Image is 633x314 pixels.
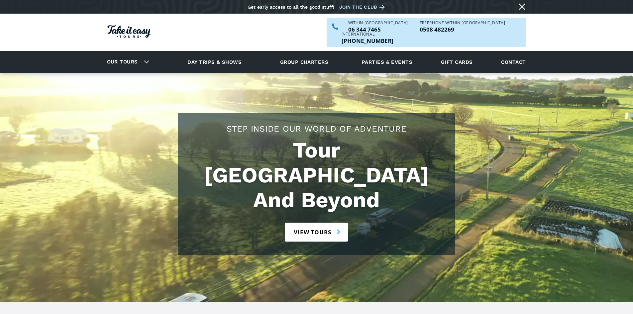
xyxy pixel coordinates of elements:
div: Our tours [99,53,155,71]
a: Join the club [339,3,387,11]
a: Close message [517,1,527,12]
a: Call us freephone within NZ on 0508482269 [420,27,505,32]
h1: Tour [GEOGRAPHIC_DATA] And Beyond [184,138,449,213]
a: Homepage [107,22,151,43]
a: Call us outside of NZ on +6463447465 [342,38,393,44]
img: Take it easy Tours logo [107,25,151,38]
p: 0508 482269 [420,27,505,32]
a: Group charters [272,53,337,71]
div: Freephone WITHIN [GEOGRAPHIC_DATA] [420,21,505,25]
div: Get early access to all the good stuff! [248,4,334,10]
a: Call us within NZ on 063447465 [348,27,408,32]
a: Our tours [102,54,143,70]
h2: Step Inside Our World Of Adventure [184,123,449,135]
a: Parties & events [359,53,416,71]
a: Day trips & shows [179,53,250,71]
a: Contact [498,53,529,71]
a: View tours [285,223,348,242]
p: [PHONE_NUMBER] [342,38,393,44]
div: International [342,32,393,36]
p: 06 344 7465 [348,27,408,32]
div: WITHIN [GEOGRAPHIC_DATA] [348,21,408,25]
a: Gift cards [438,53,476,71]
